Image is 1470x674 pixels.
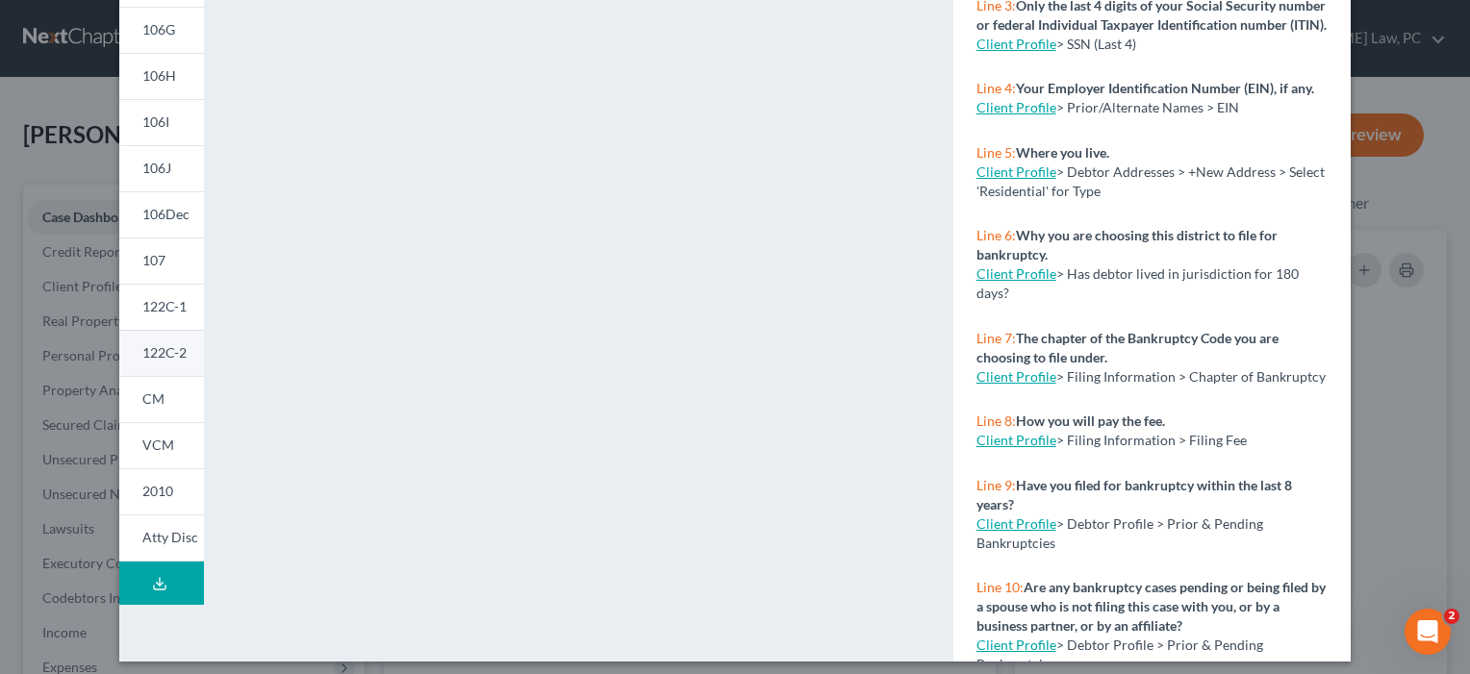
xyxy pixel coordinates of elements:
[142,344,187,361] span: 122C-2
[142,21,175,37] span: 106G
[142,67,176,84] span: 106H
[976,412,1016,429] span: Line 8:
[976,265,1299,301] span: > Has debtor lived in jurisdiction for 180 days?
[976,368,1056,385] a: Client Profile
[976,432,1056,448] a: Client Profile
[119,145,204,191] a: 106J
[142,113,169,130] span: 106I
[142,252,165,268] span: 107
[142,483,173,499] span: 2010
[1056,368,1326,385] span: > Filing Information > Chapter of Bankruptcy
[119,468,204,514] a: 2010
[142,206,190,222] span: 106Dec
[1056,432,1247,448] span: > Filing Information > Filing Fee
[976,227,1016,243] span: Line 6:
[976,227,1278,262] strong: Why you are choosing this district to file for bankruptcy.
[976,163,1325,199] span: > Debtor Addresses > +New Address > Select 'Residential' for Type
[976,515,1056,532] a: Client Profile
[142,529,198,545] span: Atty Disc
[119,99,204,145] a: 106I
[119,514,204,562] a: Atty Disc
[1444,609,1459,624] span: 2
[142,160,171,176] span: 106J
[976,265,1056,282] a: Client Profile
[119,422,204,468] a: VCM
[1405,609,1451,655] iframe: Intercom live chat
[119,330,204,376] a: 122C-2
[119,237,204,284] a: 107
[976,80,1016,96] span: Line 4:
[119,376,204,422] a: CM
[976,637,1263,672] span: > Debtor Profile > Prior & Pending Bankruptcies
[976,330,1016,346] span: Line 7:
[1016,144,1109,161] strong: Where you live.
[976,99,1056,115] a: Client Profile
[1016,412,1165,429] strong: How you will pay the fee.
[976,579,1024,595] span: Line 10:
[976,330,1279,365] strong: The chapter of the Bankruptcy Code you are choosing to file under.
[119,284,204,330] a: 122C-1
[976,163,1056,180] a: Client Profile
[1056,99,1239,115] span: > Prior/Alternate Names > EIN
[1016,80,1314,96] strong: Your Employer Identification Number (EIN), if any.
[119,53,204,99] a: 106H
[119,7,204,53] a: 106G
[976,144,1016,161] span: Line 5:
[976,36,1056,52] a: Client Profile
[142,437,174,453] span: VCM
[976,579,1326,634] strong: Are any bankruptcy cases pending or being filed by a spouse who is not filing this case with you,...
[142,390,165,407] span: CM
[142,298,187,314] span: 122C-1
[976,477,1292,512] strong: Have you filed for bankruptcy within the last 8 years?
[976,515,1263,551] span: > Debtor Profile > Prior & Pending Bankruptcies
[976,477,1016,493] span: Line 9:
[1056,36,1136,52] span: > SSN (Last 4)
[119,191,204,237] a: 106Dec
[976,637,1056,653] a: Client Profile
